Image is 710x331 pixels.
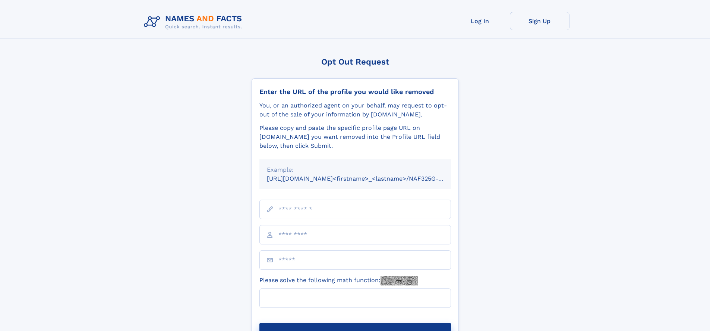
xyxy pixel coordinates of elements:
[259,124,451,150] div: Please copy and paste the specific profile page URL on [DOMAIN_NAME] you want removed into the Pr...
[252,57,459,66] div: Opt Out Request
[259,88,451,96] div: Enter the URL of the profile you would like removed
[267,175,465,182] small: [URL][DOMAIN_NAME]<firstname>_<lastname>/NAF325G-xxxxxxxx
[259,101,451,119] div: You, or an authorized agent on your behalf, may request to opt-out of the sale of your informatio...
[510,12,569,30] a: Sign Up
[141,12,248,32] img: Logo Names and Facts
[259,276,418,285] label: Please solve the following math function:
[450,12,510,30] a: Log In
[267,165,444,174] div: Example:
